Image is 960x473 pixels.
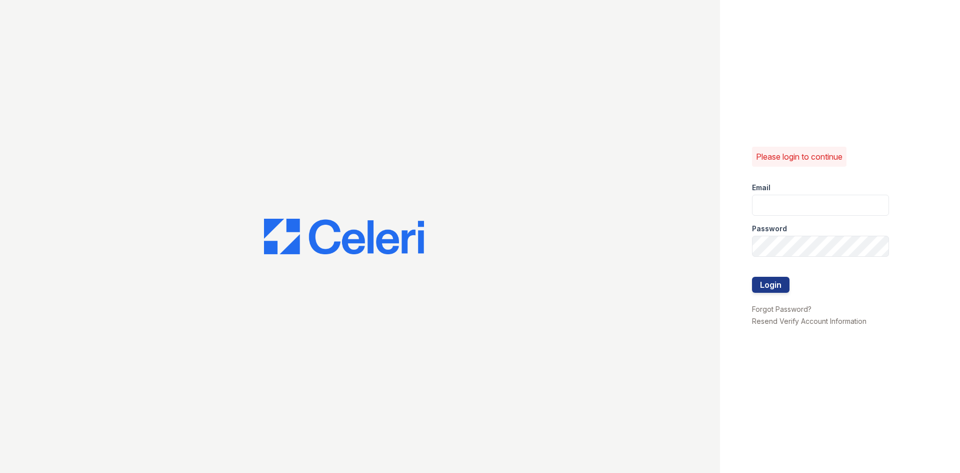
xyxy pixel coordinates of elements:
a: Forgot Password? [752,305,811,313]
button: Login [752,277,789,293]
a: Resend Verify Account Information [752,317,866,325]
p: Please login to continue [756,151,842,163]
img: CE_Logo_Blue-a8612792a0a2168367f1c8372b55b34899dd931a85d93a1a3d3e32e68fde9ad4.png [264,219,424,255]
label: Email [752,183,770,193]
label: Password [752,224,787,234]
